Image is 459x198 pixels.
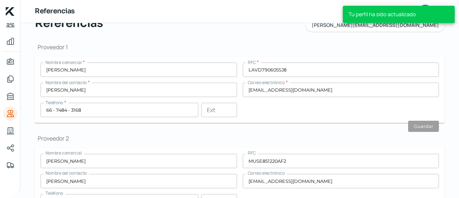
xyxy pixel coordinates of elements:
[35,43,445,51] h1: Proveedor 1
[46,190,63,196] span: Teléfono
[46,170,87,176] span: Nombre del contacto
[46,150,82,156] span: Nombre comercial
[3,55,18,69] a: Información general
[248,59,256,65] span: RFC
[3,72,18,86] a: Documentos
[3,17,18,31] a: Pago a proveedores
[248,79,285,86] span: Correo electrónico
[3,34,18,49] a: Mis finanzas
[312,23,439,28] span: [PERSON_NAME][EMAIL_ADDRESS][DOMAIN_NAME]
[3,106,18,121] a: Referencias
[343,6,455,23] div: Tu perfil ha sido actualizado
[35,134,445,142] h1: Proveedor 2
[46,79,87,86] span: Nombre del contacto
[3,141,18,155] a: Redes sociales
[35,6,75,17] h1: Referencias
[46,59,82,65] span: Nombre comercial
[248,170,285,176] span: Correo electrónico
[46,100,63,106] span: Teléfono
[3,158,18,172] a: Colateral
[35,14,103,32] span: Referencias
[248,150,256,156] span: RFC
[3,124,18,138] a: Industria
[3,89,18,103] a: Buró de crédito
[408,121,439,132] button: Guardar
